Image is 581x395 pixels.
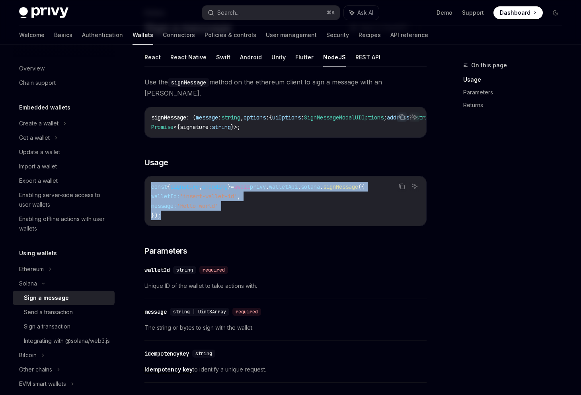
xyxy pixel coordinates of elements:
a: API reference [390,25,428,45]
a: Enabling offline actions with user wallets [13,212,115,236]
span: signature [170,183,199,190]
div: Chain support [19,78,56,88]
button: Ask AI [409,181,420,192]
a: Authentication [82,25,123,45]
span: ⌘ K [327,10,335,16]
h5: Using wallets [19,248,57,258]
a: Support [462,9,484,17]
button: Ask AI [409,112,420,122]
span: 'insert-wallet-id' [180,193,237,200]
span: : [209,123,212,131]
span: options [244,114,266,121]
div: Integrating with @solana/web3.js [24,336,110,346]
button: Copy the contents from the code block [397,181,407,192]
a: Policies & controls [205,25,256,45]
span: string [176,267,193,273]
a: Enabling server-side access to user wallets [13,188,115,212]
span: , [240,114,244,121]
a: Security [326,25,349,45]
span: Ask AI [357,9,373,17]
button: Swift [216,48,230,66]
span: }); [151,212,161,219]
a: Update a wallet [13,145,115,159]
button: React Native [170,48,207,66]
button: Ask AI [344,6,379,20]
div: walletId [144,266,170,274]
img: dark logo [19,7,68,18]
a: Integrating with @solana/web3.js [13,334,115,348]
span: SignMessageModalUIOptions [304,114,384,121]
button: Search...⌘K [202,6,340,20]
div: Overview [19,64,45,73]
div: Get a wallet [19,133,50,143]
span: ; [237,123,240,131]
span: solana [301,183,320,190]
span: to identify a unique request. [144,365,427,374]
div: Export a wallet [19,176,58,186]
span: . [266,183,269,190]
a: Parameters [463,86,568,99]
a: Recipes [359,25,381,45]
span: = [231,183,234,190]
span: Unique ID of the wallet to take actions with. [144,281,427,291]
a: Wallets [133,25,153,45]
span: } [228,183,231,190]
span: 'Hello world' [177,202,218,209]
span: On this page [471,61,507,70]
a: Idempotency key [144,366,193,373]
span: walletId: [151,193,180,200]
span: ({ [358,183,365,190]
a: Dashboard [493,6,543,19]
a: Welcome [19,25,45,45]
span: privy [250,183,266,190]
div: idempotencyKey [144,350,189,358]
h5: Embedded wallets [19,103,70,112]
span: signMessage [151,114,186,121]
span: ; [384,114,387,121]
div: required [232,308,261,316]
span: address [387,114,409,121]
a: User management [266,25,317,45]
button: Copy the contents from the code block [397,112,407,122]
div: Search... [217,8,240,18]
div: Ethereum [19,264,44,274]
span: Parameters [144,245,187,256]
span: < [174,123,177,131]
span: string | Uint8Array [173,309,226,315]
div: Import a wallet [19,162,57,171]
div: Enabling offline actions with user wallets [19,214,110,233]
div: message [144,308,167,316]
span: const [151,183,167,190]
span: message [196,114,218,121]
a: Sign a message [13,291,115,305]
span: string [221,114,240,121]
button: REST API [355,48,380,66]
a: Basics [54,25,72,45]
div: Other chains [19,365,52,374]
code: signMessage [168,78,209,87]
button: React [144,48,161,66]
span: : ( [186,114,196,121]
span: { [167,183,170,190]
span: { [269,114,272,121]
div: Update a wallet [19,147,60,157]
div: Bitcoin [19,350,37,360]
a: Sign a transaction [13,319,115,334]
span: encoding [202,183,228,190]
span: The string or bytes to sign with the wallet. [144,323,427,332]
div: Create a wallet [19,119,58,128]
a: Connectors [163,25,195,45]
span: > [234,123,237,131]
span: : [301,114,304,121]
a: Returns [463,99,568,111]
span: : [218,114,221,121]
span: Promise [151,123,174,131]
div: Sign a message [24,293,69,303]
button: NodeJS [323,48,346,66]
a: Export a wallet [13,174,115,188]
span: Use the method on the ethereum client to sign a message with an [PERSON_NAME]. [144,76,427,99]
span: signMessage [323,183,358,190]
span: Usage [144,157,168,168]
span: { [177,123,180,131]
a: Chain support [13,76,115,90]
